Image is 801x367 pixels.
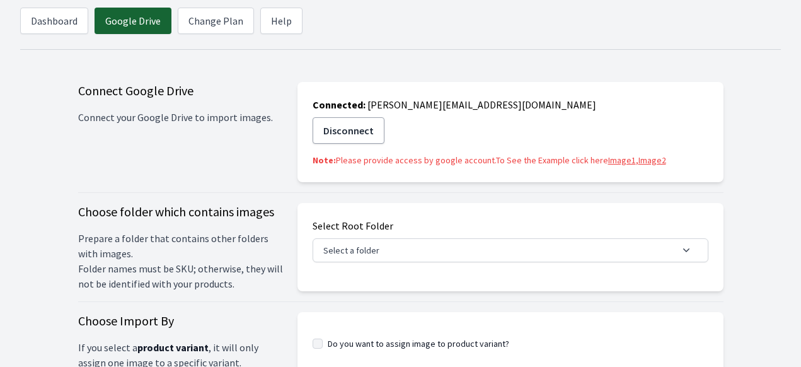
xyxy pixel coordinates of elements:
[313,98,366,111] b: Connected:
[313,154,708,167] p: Please provide access by google account.
[313,238,708,262] button: Select a folder
[78,312,285,330] h3: Choose Import By
[78,203,285,221] h3: Choose folder which contains images
[313,218,708,233] p: Select Root Folder
[178,8,254,34] a: Change Plan
[78,231,285,291] span: Prepare a folder that contains other folders with images. Folder names must be SKU; otherwise, th...
[78,82,285,100] h3: Connect Google Drive
[137,341,209,354] span: product variant
[78,110,285,125] span: Connect your Google Drive to import images.
[608,154,636,166] a: Image1
[20,8,88,34] a: Dashboard
[260,8,303,34] a: Help
[313,98,596,111] span: [PERSON_NAME][EMAIL_ADDRESS][DOMAIN_NAME]
[313,154,336,166] b: Note:
[328,337,509,350] label: Do you want to assign image to product variant?
[313,117,384,144] button: Disconnect
[95,8,171,34] a: Google Drive
[496,154,666,166] span: To See the Example click here ,
[638,154,666,166] a: Image2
